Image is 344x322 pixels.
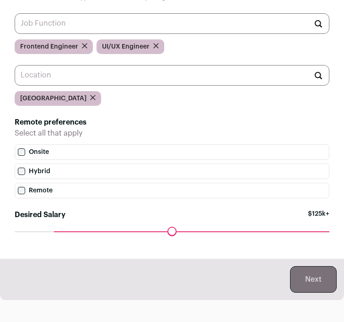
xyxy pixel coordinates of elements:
span: Frontend Engineer [20,42,78,51]
label: Desired Salary [15,209,65,220]
span: [GEOGRAPHIC_DATA] [20,94,86,103]
label: Hybrid [15,164,329,179]
label: Remote [15,183,329,198]
h2: Remote preferences [15,117,329,128]
input: Onsite [18,148,25,156]
span: UI/UX Engineer [102,42,150,51]
span: $125k+ [308,209,329,231]
input: Location [15,65,329,86]
input: Job Function [15,13,329,34]
p: Select all that apply [15,128,329,139]
input: Remote [18,187,25,194]
input: Hybrid [18,168,25,175]
label: Onsite [15,144,329,160]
